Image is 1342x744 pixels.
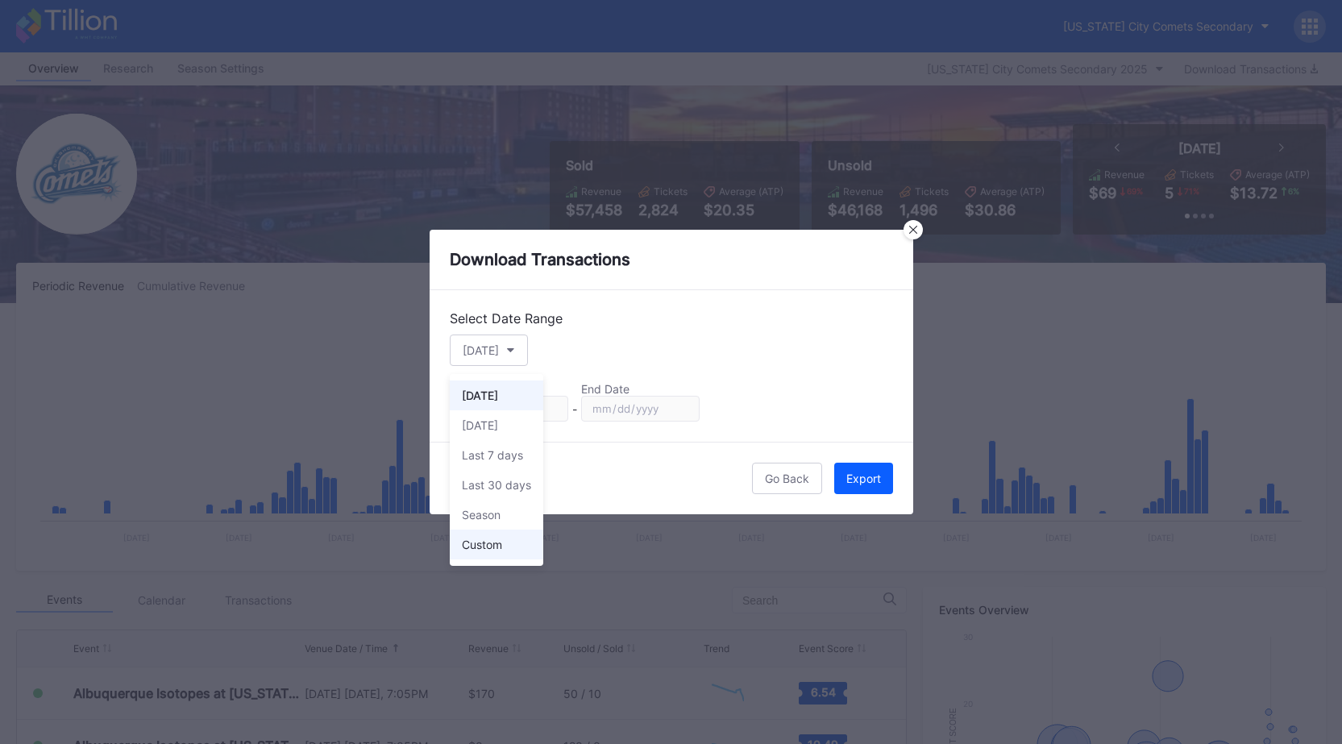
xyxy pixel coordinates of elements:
[462,448,523,462] div: Last 7 days
[462,538,502,551] div: Custom
[462,389,498,402] div: [DATE]
[462,478,531,492] div: Last 30 days
[462,508,501,522] div: Season
[462,418,498,432] div: [DATE]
